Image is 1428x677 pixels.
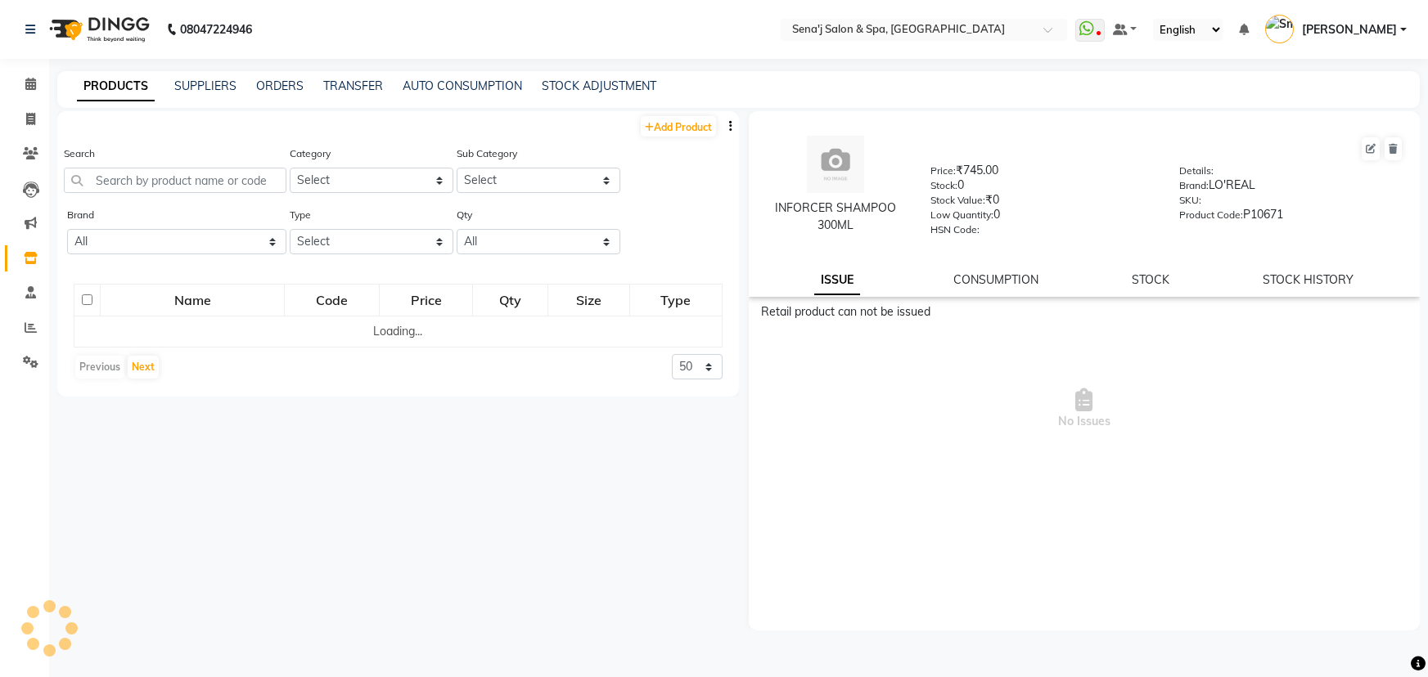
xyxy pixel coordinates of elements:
div: INFORCER SHAMPOO 300ML [765,200,907,234]
div: ₹745.00 [930,162,1155,185]
div: Name [101,285,283,315]
td: Loading... [74,316,723,347]
a: STOCK [1132,272,1169,287]
label: Category [290,146,331,161]
div: LO'REAL [1179,177,1403,200]
img: logo [42,7,154,52]
label: Brand: [1179,178,1209,193]
b: 08047224946 [180,7,252,52]
div: Size [549,285,628,315]
a: AUTO CONSUMPTION [403,78,522,93]
div: Retail product can not be issued [761,303,1408,321]
label: Stock: [930,178,957,193]
div: Qty [474,285,547,315]
label: Qty [457,208,472,222]
label: Low Quantity: [930,208,993,222]
a: ISSUE [814,266,860,295]
label: Brand [67,208,94,222]
span: [PERSON_NAME] [1302,21,1397,38]
div: 0 [930,206,1155,229]
label: Stock Value: [930,193,985,208]
div: 0 [930,177,1155,200]
div: P10671 [1179,206,1403,229]
img: avatar [807,136,864,193]
label: Price: [930,164,956,178]
div: Price [381,285,471,315]
div: Code [286,285,378,315]
a: TRANSFER [323,78,383,93]
a: PRODUCTS [77,72,155,101]
span: No Issues [761,327,1408,491]
label: Type [290,208,311,222]
a: CONSUMPTION [953,272,1038,287]
a: STOCK HISTORY [1263,272,1354,287]
img: Smita Acharekar [1265,15,1294,43]
button: Next [128,356,159,379]
label: Details: [1179,164,1214,178]
div: Type [631,285,720,315]
a: Add Product [641,116,716,137]
label: Product Code: [1179,208,1243,222]
a: ORDERS [256,78,304,93]
label: SKU: [1179,193,1201,208]
input: Search by product name or code [64,168,286,193]
label: Search [64,146,95,161]
label: HSN Code: [930,222,980,237]
a: STOCK ADJUSTMENT [542,78,656,93]
label: Sub Category [457,146,517,161]
div: ₹0 [930,191,1155,214]
a: SUPPLIERS [174,78,236,93]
